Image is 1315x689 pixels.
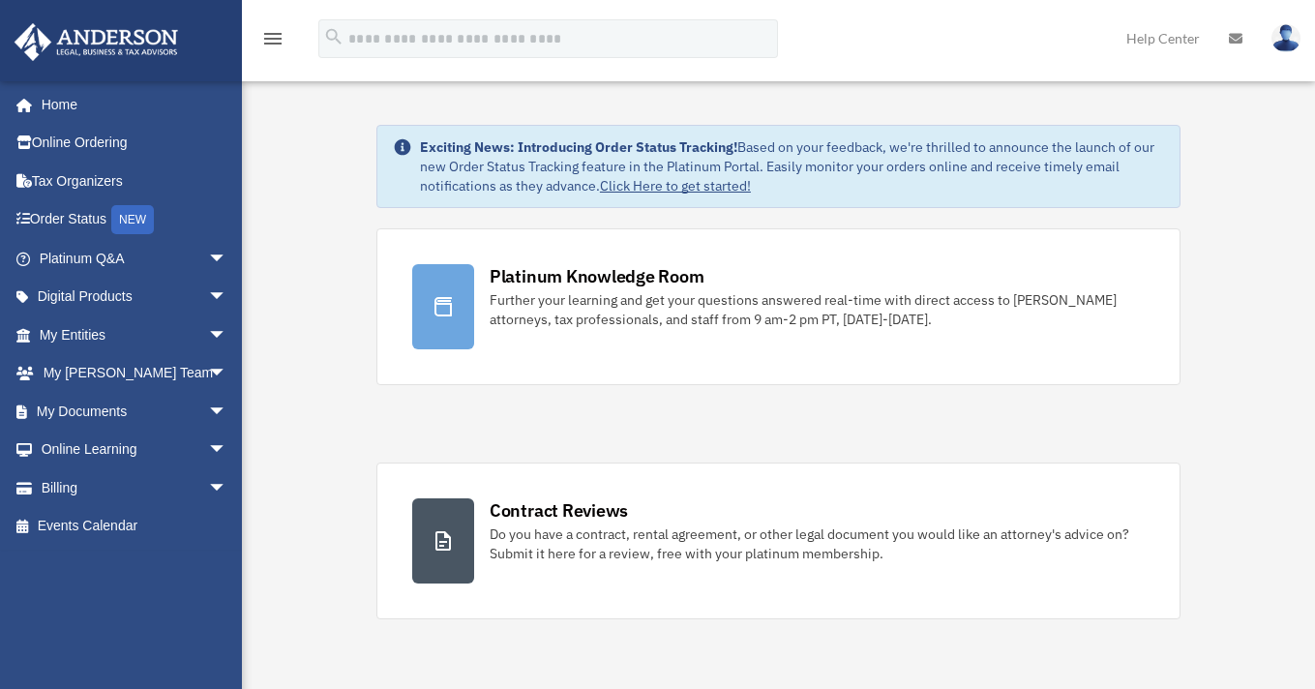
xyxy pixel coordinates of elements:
a: My [PERSON_NAME] Teamarrow_drop_down [14,354,256,393]
div: Do you have a contract, rental agreement, or other legal document you would like an attorney's ad... [490,524,1145,563]
span: arrow_drop_down [208,468,247,508]
span: arrow_drop_down [208,431,247,470]
div: Further your learning and get your questions answered real-time with direct access to [PERSON_NAM... [490,290,1145,329]
div: NEW [111,205,154,234]
a: Billingarrow_drop_down [14,468,256,507]
a: Events Calendar [14,507,256,546]
img: User Pic [1271,24,1300,52]
span: arrow_drop_down [208,354,247,394]
div: Platinum Knowledge Room [490,264,704,288]
a: Online Learningarrow_drop_down [14,431,256,469]
a: Digital Productsarrow_drop_down [14,278,256,316]
strong: Exciting News: Introducing Order Status Tracking! [420,138,737,156]
a: Platinum Knowledge Room Further your learning and get your questions answered real-time with dire... [376,228,1181,385]
img: Anderson Advisors Platinum Portal [9,23,184,61]
a: Order StatusNEW [14,200,256,240]
div: Based on your feedback, we're thrilled to announce the launch of our new Order Status Tracking fe... [420,137,1164,195]
a: Tax Organizers [14,162,256,200]
i: search [323,26,344,47]
i: menu [261,27,284,50]
a: Contract Reviews Do you have a contract, rental agreement, or other legal document you would like... [376,463,1181,619]
a: My Documentsarrow_drop_down [14,392,256,431]
div: Contract Reviews [490,498,628,523]
span: arrow_drop_down [208,392,247,432]
a: Online Ordering [14,124,256,163]
span: arrow_drop_down [208,278,247,317]
a: My Entitiesarrow_drop_down [14,315,256,354]
a: Platinum Q&Aarrow_drop_down [14,239,256,278]
a: menu [261,34,284,50]
a: Home [14,85,247,124]
span: arrow_drop_down [208,239,247,279]
span: arrow_drop_down [208,315,247,355]
a: Click Here to get started! [600,177,751,195]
